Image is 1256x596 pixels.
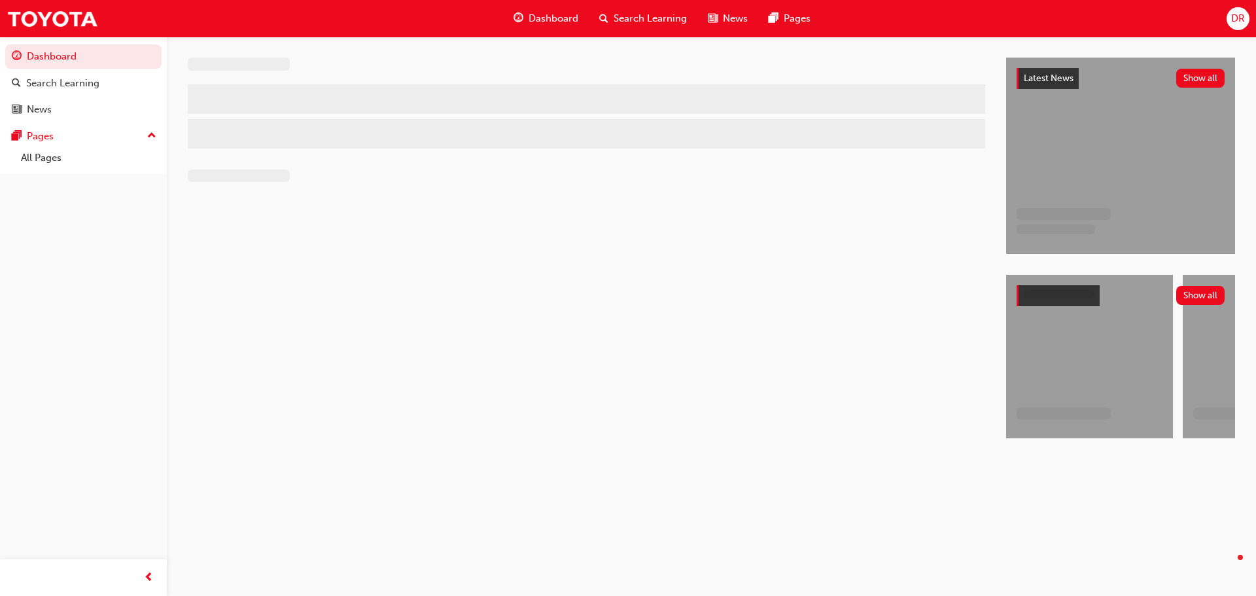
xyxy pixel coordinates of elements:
span: prev-icon [144,570,154,586]
span: search-icon [12,78,21,90]
button: Show all [1176,286,1225,305]
iframe: Intercom live chat [1212,552,1243,583]
a: Search Learning [5,71,162,96]
button: DashboardSearch LearningNews [5,42,162,124]
a: Show all [1017,285,1225,306]
button: Pages [5,124,162,149]
a: pages-iconPages [758,5,821,32]
div: Pages [27,129,54,144]
span: up-icon [147,128,156,145]
a: News [5,97,162,122]
span: Dashboard [529,11,578,26]
img: Trak [7,4,98,33]
span: search-icon [599,10,608,27]
span: guage-icon [514,10,523,27]
span: News [723,11,748,26]
span: Latest News [1024,73,1073,84]
div: Search Learning [26,76,99,91]
span: pages-icon [769,10,778,27]
a: Dashboard [5,44,162,69]
span: news-icon [12,104,22,116]
span: pages-icon [12,131,22,143]
span: news-icon [708,10,718,27]
a: Latest NewsShow all [1017,68,1225,89]
button: Show all [1176,69,1225,88]
a: guage-iconDashboard [503,5,589,32]
span: DR [1231,11,1245,26]
span: Pages [784,11,811,26]
a: news-iconNews [697,5,758,32]
a: All Pages [16,148,162,168]
a: search-iconSearch Learning [589,5,697,32]
div: News [27,102,52,117]
button: DR [1227,7,1249,30]
span: guage-icon [12,51,22,63]
span: Search Learning [614,11,687,26]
